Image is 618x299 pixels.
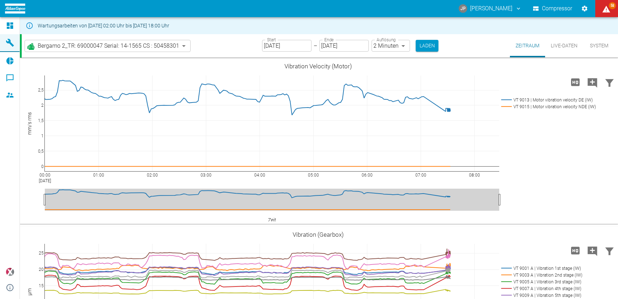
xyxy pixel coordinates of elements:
[601,241,618,260] button: Daten filtern
[584,73,601,91] button: Kommentar hinzufügen
[459,4,467,13] div: JP
[578,2,591,15] button: Einstellungen
[584,241,601,260] button: Kommentar hinzufügen
[262,40,311,52] input: DD.MM.YYYY
[601,73,618,91] button: Daten filtern
[38,42,179,50] span: Bergamo 2_TR: 69000047 Serial: 14-1565 CS : 50458301
[510,34,545,57] button: Zeitraum
[567,247,584,253] span: Hohe Auflösung
[6,268,14,276] img: Xplore Logo
[583,34,615,57] button: System
[38,19,169,32] div: Wartungsarbeiten von [DATE] 02:00 Uhr bis [DATE] 18:00 Uhr
[416,40,438,52] button: Laden
[458,2,523,15] button: juergen.puetz@atlascopco.com
[372,40,410,52] div: 2 Minuten
[319,40,369,52] input: DD.MM.YYYY
[545,34,583,57] button: Live-Daten
[314,42,317,50] p: –
[567,78,584,85] span: Hohe Auflösung
[609,2,616,9] span: 58
[532,2,574,15] button: Compressor
[267,37,276,43] label: Start
[26,42,179,50] a: Bergamo 2_TR: 69000047 Serial: 14-1565 CS : 50458301
[5,4,25,13] img: logo
[324,37,334,43] label: Ende
[377,37,396,43] label: Auflösung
